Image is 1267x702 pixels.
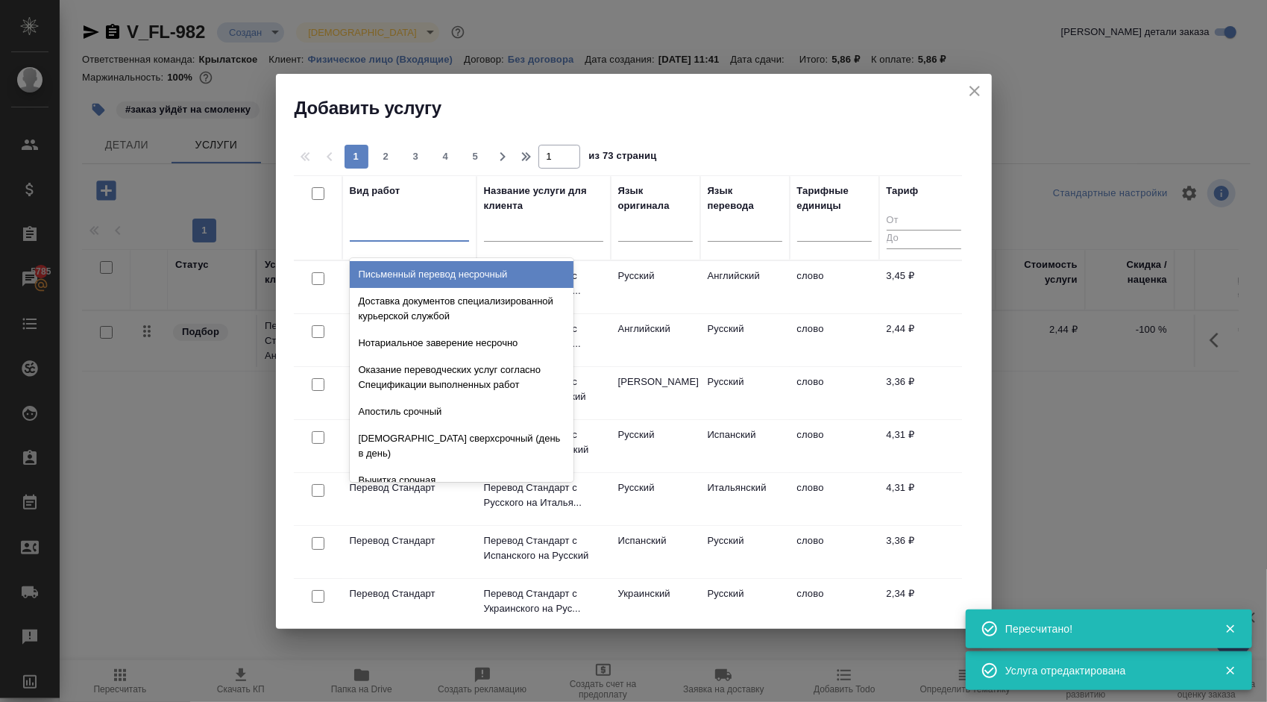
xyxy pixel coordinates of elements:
[464,149,488,164] span: 5
[484,586,603,616] p: Перевод Стандарт с Украинского на Рус...
[350,261,573,288] div: Письменный перевод несрочный
[611,473,700,525] td: Русский
[404,149,428,164] span: 3
[434,149,458,164] span: 4
[1215,622,1245,636] button: Закрыть
[879,526,969,578] td: 3,36 ₽
[295,96,992,120] h2: Добавить услугу
[963,80,986,102] button: close
[887,212,961,231] input: От
[350,288,573,330] div: Доставка документов специализированной курьерской службой
[611,526,700,578] td: Испанский
[790,314,879,366] td: слово
[1005,663,1202,678] div: Услуга отредактирована
[350,533,469,548] p: Перевод Стандарт
[879,314,969,366] td: 2,44 ₽
[350,357,573,398] div: Оказание переводческих услуг согласно Спецификации выполненных работ
[611,261,700,313] td: Русский
[797,184,872,213] div: Тарифные единицы
[879,261,969,313] td: 3,45 ₽
[790,367,879,419] td: слово
[374,149,398,164] span: 2
[350,330,573,357] div: Нотариальное заверение несрочно
[708,184,782,213] div: Язык перевода
[879,473,969,525] td: 4,31 ₽
[374,145,398,169] button: 2
[350,184,400,198] div: Вид работ
[790,473,879,525] td: слово
[1005,621,1202,636] div: Пересчитано!
[700,261,790,313] td: Английский
[589,147,657,169] span: из 73 страниц
[434,145,458,169] button: 4
[618,184,693,213] div: Язык оригинала
[879,420,969,472] td: 4,31 ₽
[790,526,879,578] td: слово
[404,145,428,169] button: 3
[700,367,790,419] td: Русский
[350,467,573,494] div: Вычитка срочная
[700,579,790,631] td: Русский
[611,420,700,472] td: Русский
[611,314,700,366] td: Английский
[350,398,573,425] div: Апостиль срочный
[484,480,603,510] p: Перевод Стандарт с Русского на Италья...
[350,586,469,601] p: Перевод Стандарт
[879,579,969,631] td: 2,34 ₽
[350,425,573,467] div: [DEMOGRAPHIC_DATA] сверхсрочный (день в день)
[611,579,700,631] td: Украинский
[700,314,790,366] td: Русский
[887,230,961,248] input: До
[700,473,790,525] td: Итальянский
[700,526,790,578] td: Русский
[790,420,879,472] td: слово
[887,184,919,198] div: Тариф
[464,145,488,169] button: 5
[350,480,469,495] p: Перевод Стандарт
[879,367,969,419] td: 3,36 ₽
[484,184,603,213] div: Название услуги для клиента
[484,533,603,563] p: Перевод Стандарт с Испанского на Русский
[611,367,700,419] td: [PERSON_NAME]
[790,261,879,313] td: слово
[790,579,879,631] td: слово
[1215,664,1245,677] button: Закрыть
[700,420,790,472] td: Испанский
